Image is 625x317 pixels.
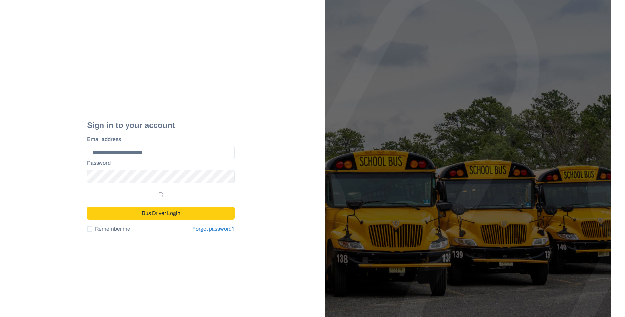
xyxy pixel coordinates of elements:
[192,225,235,233] a: Forgot password?
[95,225,130,233] span: Remember me
[87,135,231,143] label: Email address
[87,207,235,213] a: Bus Driver Login
[192,226,235,232] a: Forgot password?
[87,121,235,130] h2: Sign in to your account
[87,159,231,167] label: Password
[87,207,235,220] button: Bus Driver Login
